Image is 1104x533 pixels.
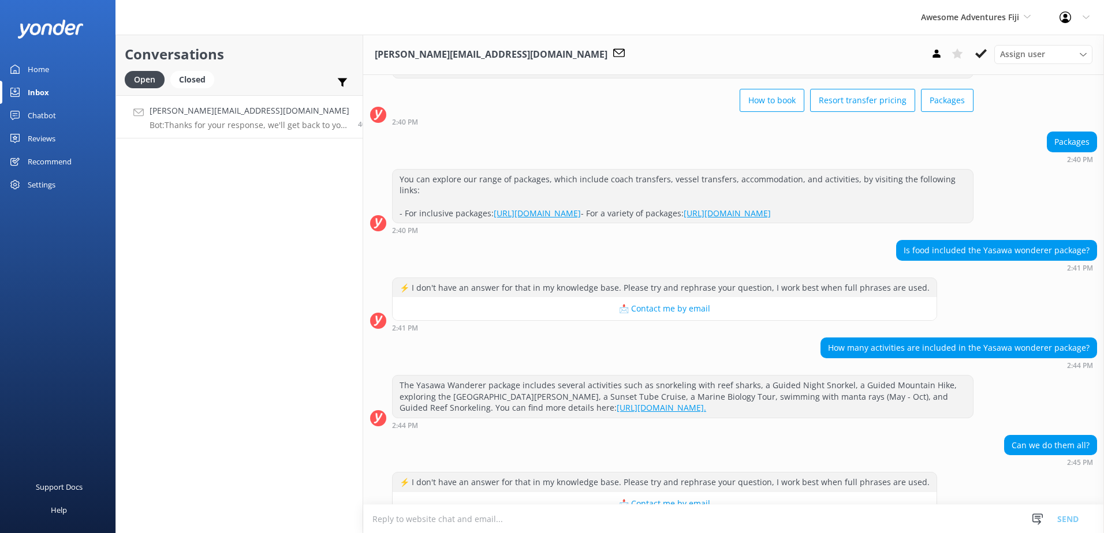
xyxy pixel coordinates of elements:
h3: [PERSON_NAME][EMAIL_ADDRESS][DOMAIN_NAME] [375,47,607,62]
div: The Yasawa Wanderer package includes several activities such as snorkeling with reef sharks, a Gu... [393,376,973,418]
span: Assign user [1000,48,1045,61]
div: Inbox [28,81,49,104]
div: How many activities are included in the Yasawa wonderer package? [821,338,1096,358]
p: Bot: Thanks for your response, we'll get back to you as soon as we can during opening hours. [150,120,349,130]
strong: 2:41 PM [1067,265,1093,272]
strong: 2:44 PM [392,422,418,429]
div: Aug 30 2025 02:41pm (UTC +12:00) Pacific/Auckland [392,324,937,332]
div: Home [28,58,49,81]
a: Closed [170,73,220,85]
a: [URL][DOMAIN_NAME] [684,208,771,219]
a: [PERSON_NAME][EMAIL_ADDRESS][DOMAIN_NAME]Bot:Thanks for your response, we'll get back to you as s... [116,95,363,138]
div: Closed [170,71,214,88]
div: Packages [1047,132,1096,152]
span: Awesome Adventures Fiji [921,12,1019,22]
a: Open [125,73,170,85]
div: Can we do them all? [1005,436,1096,455]
div: Reviews [28,127,55,150]
div: Open [125,71,165,88]
strong: 2:40 PM [392,227,418,234]
div: Help [51,498,67,521]
div: Support Docs [36,475,83,498]
div: Aug 30 2025 02:44pm (UTC +12:00) Pacific/Auckland [820,361,1097,369]
div: Aug 30 2025 02:40pm (UTC +12:00) Pacific/Auckland [1047,155,1097,163]
h2: Conversations [125,43,354,65]
div: Aug 30 2025 02:44pm (UTC +12:00) Pacific/Auckland [392,421,974,429]
div: Assign User [994,45,1092,63]
button: Resort transfer pricing [810,89,915,112]
div: Aug 30 2025 02:41pm (UTC +12:00) Pacific/Auckland [896,264,1097,272]
a: [URL][DOMAIN_NAME]. [617,402,706,413]
div: Recommend [28,150,72,173]
strong: 2:40 PM [1067,156,1093,163]
button: Packages [921,89,974,112]
div: Chatbot [28,104,56,127]
img: yonder-white-logo.png [17,20,84,39]
div: ⚡ I don't have an answer for that in my knowledge base. Please try and rephrase your question, I ... [393,472,937,492]
a: [URL][DOMAIN_NAME] [494,208,581,219]
strong: 2:44 PM [1067,362,1093,369]
div: ⚡ I don't have an answer for that in my knowledge base. Please try and rephrase your question, I ... [393,278,937,298]
div: Is food included the Yasawa wonderer package? [897,241,1096,260]
strong: 2:40 PM [392,119,418,126]
button: 📩 Contact me by email [393,297,937,320]
div: You can explore our range of packages, which include coach transfers, vessel transfers, accommoda... [393,170,973,223]
div: Aug 30 2025 02:45pm (UTC +12:00) Pacific/Auckland [1004,458,1097,466]
strong: 2:45 PM [1067,459,1093,466]
div: Settings [28,173,55,196]
button: How to book [740,89,804,112]
div: Aug 30 2025 02:40pm (UTC +12:00) Pacific/Auckland [392,226,974,234]
strong: 2:41 PM [392,325,418,332]
h4: [PERSON_NAME][EMAIL_ADDRESS][DOMAIN_NAME] [150,104,349,117]
span: Aug 30 2025 02:47pm (UTC +12:00) Pacific/Auckland [358,119,372,129]
div: Aug 30 2025 02:40pm (UTC +12:00) Pacific/Auckland [392,118,974,126]
button: 📩 Contact me by email [393,492,937,515]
